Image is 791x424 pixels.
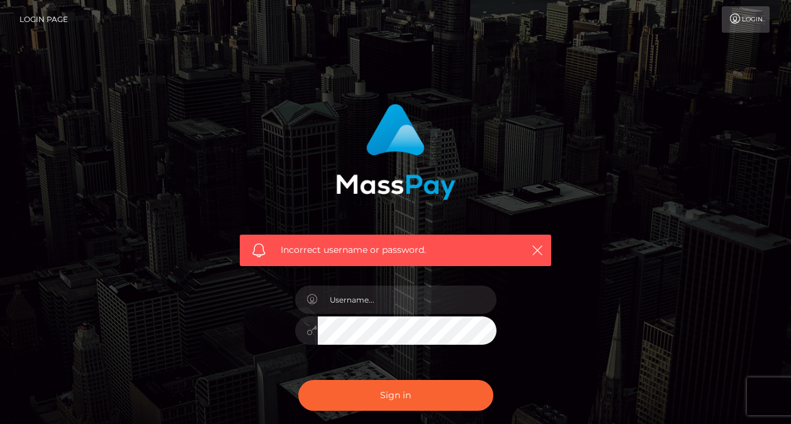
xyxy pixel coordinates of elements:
[20,6,68,33] a: Login Page
[722,6,770,33] a: Login
[318,286,496,314] input: Username...
[281,243,510,257] span: Incorrect username or password.
[336,104,456,200] img: MassPay Login
[298,380,493,411] button: Sign in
